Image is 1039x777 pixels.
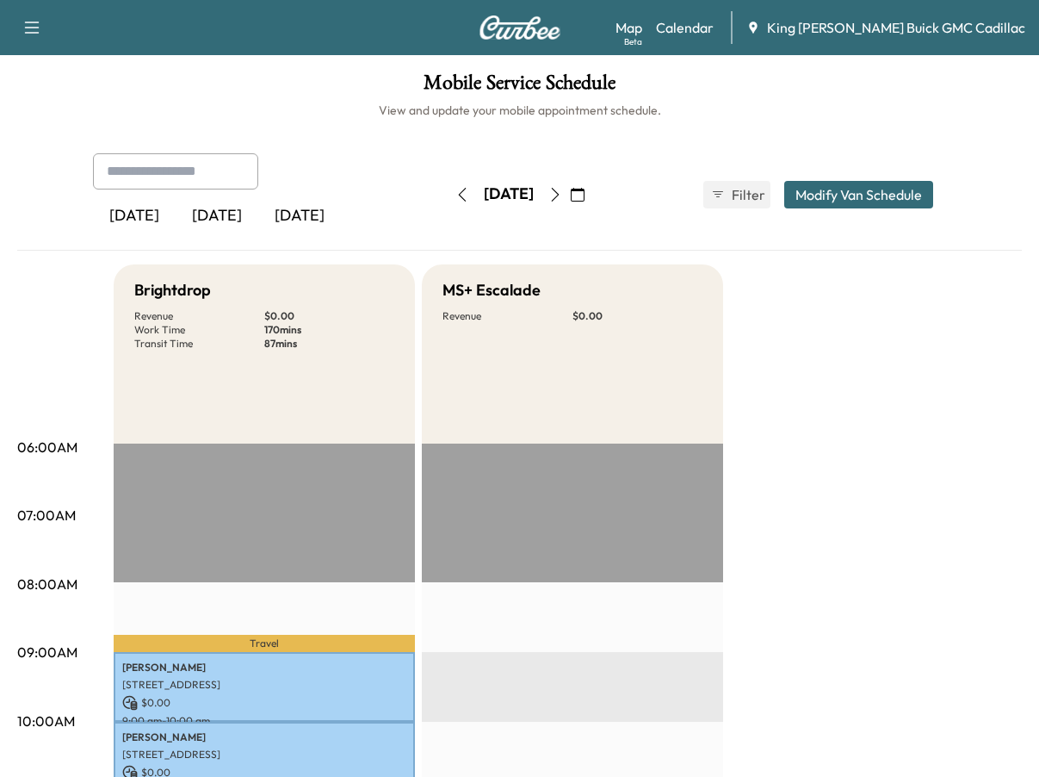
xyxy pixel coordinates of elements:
button: Filter [703,181,770,208]
p: Travel [114,635,415,652]
div: [DATE] [484,183,534,205]
p: 9:00 am - 10:00 am [122,714,406,728]
p: $ 0.00 [572,309,702,323]
button: Modify Van Schedule [784,181,933,208]
p: 07:00AM [17,505,76,525]
p: 170 mins [264,323,394,337]
p: Revenue [442,309,572,323]
p: 09:00AM [17,642,77,662]
p: Transit Time [134,337,264,351]
p: $ 0.00 [122,695,406,711]
p: [STREET_ADDRESS] [122,678,406,692]
p: 87 mins [264,337,394,351]
p: Revenue [134,309,264,323]
p: Work Time [134,323,264,337]
p: 06:00AM [17,437,77,457]
p: [PERSON_NAME] [122,661,406,674]
a: Calendar [656,17,714,38]
h5: Brightdrop [134,278,211,302]
img: Curbee Logo [479,16,561,40]
div: [DATE] [258,196,341,236]
h5: MS+ Escalade [442,278,541,302]
h6: View and update your mobile appointment schedule. [17,102,1022,119]
span: King [PERSON_NAME] Buick GMC Cadillac [767,17,1025,38]
div: [DATE] [93,196,176,236]
p: [PERSON_NAME] [122,730,406,744]
span: Filter [732,184,763,205]
div: [DATE] [176,196,258,236]
h1: Mobile Service Schedule [17,72,1022,102]
p: 10:00AM [17,711,75,731]
div: Beta [624,35,642,48]
a: MapBeta [615,17,642,38]
p: $ 0.00 [264,309,394,323]
p: 08:00AM [17,574,77,594]
p: [STREET_ADDRESS] [122,748,406,761]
